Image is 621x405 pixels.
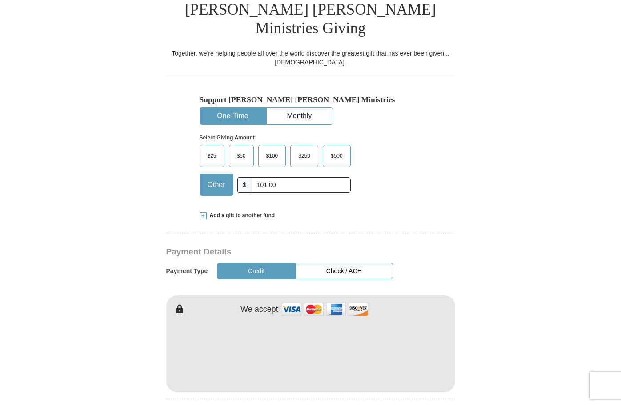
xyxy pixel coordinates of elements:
[280,300,369,319] img: credit cards accepted
[200,95,422,104] h5: Support [PERSON_NAME] [PERSON_NAME] Ministries
[203,149,221,163] span: $25
[237,177,252,193] span: $
[267,108,333,124] button: Monthly
[203,178,230,191] span: Other
[240,305,278,314] h4: We accept
[166,49,455,67] div: Together, we're helping people all over the world discover the greatest gift that has ever been g...
[232,149,250,163] span: $50
[217,263,296,279] button: Credit
[252,177,350,193] input: Other Amount
[166,267,208,275] h5: Payment Type
[295,263,393,279] button: Check / ACH
[207,212,275,219] span: Add a gift to another fund
[294,149,315,163] span: $250
[326,149,347,163] span: $500
[200,135,255,141] strong: Select Giving Amount
[262,149,283,163] span: $100
[200,108,266,124] button: One-Time
[166,247,393,257] h3: Payment Details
